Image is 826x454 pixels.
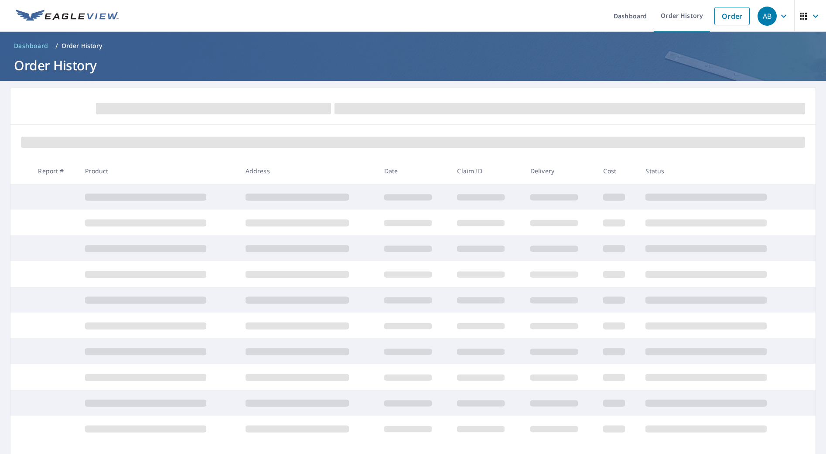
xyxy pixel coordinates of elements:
div: AB [758,7,777,26]
a: Dashboard [10,39,52,53]
nav: breadcrumb [10,39,816,53]
th: Date [377,158,451,184]
th: Cost [596,158,638,184]
li: / [55,41,58,51]
span: Dashboard [14,41,48,50]
th: Delivery [523,158,597,184]
img: EV Logo [16,10,119,23]
th: Product [78,158,238,184]
th: Address [239,158,377,184]
a: Order [714,7,750,25]
th: Claim ID [450,158,523,184]
p: Order History [61,41,102,50]
th: Status [638,158,799,184]
h1: Order History [10,56,816,74]
th: Report # [31,158,78,184]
